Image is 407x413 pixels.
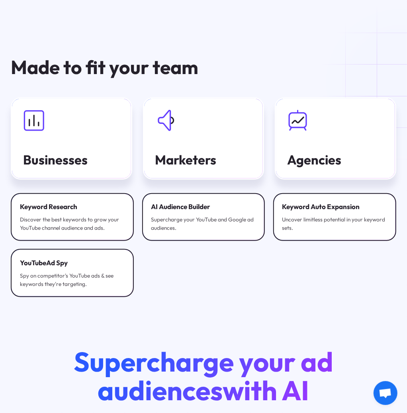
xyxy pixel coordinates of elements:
[11,193,134,241] a: Keyword ResearchDiscover the best keywords to grow your YouTube channel audience and ads.
[143,98,264,180] a: Marketers
[11,55,198,79] strong: Made to fit your team
[273,193,396,241] a: Keyword Auto ExpansionUncover limitless potential in your keyword sets.
[11,249,134,297] a: YouTubeAd SpySpy on competitor's YouTube ads & see keywords they're targeting.
[287,153,384,167] div: Agencies
[275,98,396,180] a: Agencies
[20,215,125,232] div: Discover the best keywords to grow your YouTube channel audience and ads.
[155,153,252,167] div: Marketers
[282,215,387,232] div: Uncover limitless potential in your keyword sets.
[20,258,125,268] div: YouTube
[20,272,125,288] div: Spy on competitor's YouTube ads & see keywords they're targeting.
[151,202,256,211] div: AI Audience Builder
[54,347,353,405] h2: Supercharge your ad audiences
[46,258,68,267] span: Ad Spy
[23,153,120,167] div: Businesses
[282,202,387,211] div: Keyword Auto Expansion
[151,215,256,232] div: Supercharge your YouTube and Google ad audiences.
[142,193,265,241] a: AI Audience BuilderSupercharge your YouTube and Google ad audiences.
[11,98,132,180] a: Businesses
[374,381,397,405] a: Open chat
[20,202,125,211] div: Keyword Research
[223,373,309,407] span: with AI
